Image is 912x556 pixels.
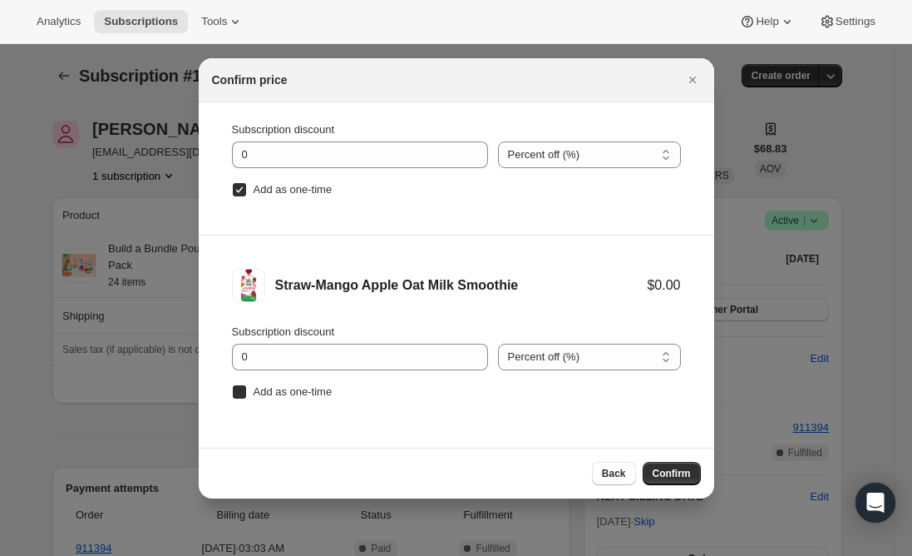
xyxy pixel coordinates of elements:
[653,467,691,480] span: Confirm
[729,10,805,33] button: Help
[809,10,885,33] button: Settings
[94,10,188,33] button: Subscriptions
[232,325,335,338] span: Subscription discount
[254,183,333,196] span: Add as one-time
[232,123,335,136] span: Subscription discount
[836,15,875,28] span: Settings
[37,15,81,28] span: Analytics
[104,15,178,28] span: Subscriptions
[254,385,333,398] span: Add as one-time
[647,277,680,294] div: $0.00
[212,72,288,88] h2: Confirm price
[602,467,626,480] span: Back
[681,68,704,92] button: Close
[643,462,701,485] button: Confirm
[592,462,636,485] button: Back
[191,10,254,33] button: Tools
[756,15,778,28] span: Help
[232,269,265,302] img: Straw-Mango Apple Oat Milk Smoothie
[855,483,895,523] div: Open Intercom Messenger
[27,10,91,33] button: Analytics
[275,277,648,294] div: Straw-Mango Apple Oat Milk Smoothie
[201,15,227,28] span: Tools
